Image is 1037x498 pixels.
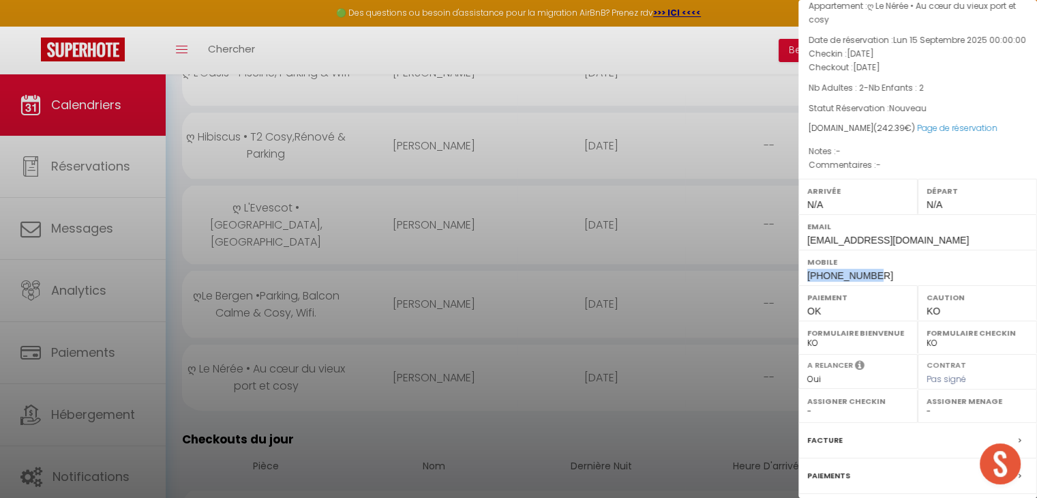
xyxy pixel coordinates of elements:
[809,33,1027,47] p: Date de réservation :
[807,306,821,317] span: OK
[807,360,853,371] label: A relancer
[809,102,1027,115] p: Statut Réservation :
[807,291,909,304] label: Paiement
[807,394,909,408] label: Assigner Checkin
[927,306,940,317] span: KO
[927,184,1028,198] label: Départ
[807,270,893,281] span: [PHONE_NUMBER]
[809,82,864,93] span: Nb Adultes : 2
[809,145,1027,158] p: Notes :
[877,122,905,134] span: 242.39
[927,326,1028,340] label: Formulaire Checkin
[855,360,865,375] i: Sélectionner OUI si vous souhaiter envoyer les séquences de messages post-checkout
[809,81,1027,95] p: -
[893,34,1026,46] span: Lun 15 Septembre 2025 00:00:00
[876,159,881,171] span: -
[809,158,1027,172] p: Commentaires :
[807,235,969,246] span: [EMAIL_ADDRESS][DOMAIN_NAME]
[807,199,823,210] span: N/A
[927,199,942,210] span: N/A
[807,220,1028,233] label: Email
[809,122,1027,135] div: [DOMAIN_NAME]
[980,443,1021,484] div: Open chat
[869,82,924,93] span: Nb Enfants : 2
[807,433,843,448] label: Facture
[927,291,1028,304] label: Caution
[807,184,909,198] label: Arrivée
[847,48,874,59] span: [DATE]
[809,47,1027,61] p: Checkin :
[809,61,1027,74] p: Checkout :
[807,255,1028,269] label: Mobile
[873,122,915,134] span: ( €)
[927,360,966,368] label: Contrat
[927,373,966,385] span: Pas signé
[807,469,850,483] label: Paiements
[853,61,880,73] span: [DATE]
[917,122,997,134] a: Page de réservation
[927,394,1028,408] label: Assigner Menage
[889,102,927,114] span: Nouveau
[836,145,841,157] span: -
[807,326,909,340] label: Formulaire Bienvenue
